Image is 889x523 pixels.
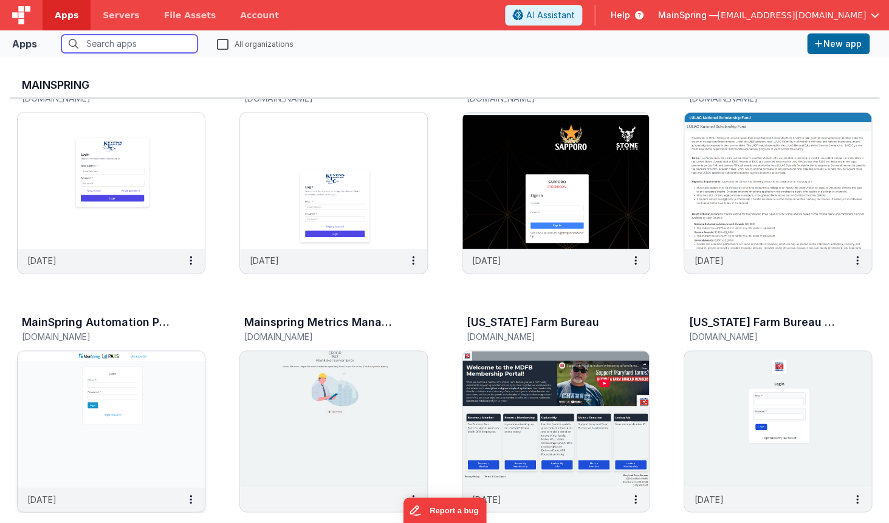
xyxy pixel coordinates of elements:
[164,9,216,21] span: File Assets
[403,497,486,523] iframe: Marker.io feedback button
[717,9,866,21] span: [EMAIL_ADDRESS][DOMAIN_NAME]
[688,316,838,328] h3: [US_STATE] Farm Bureau - The Grain Bin
[22,79,867,91] h3: MainSpring
[27,254,57,267] p: [DATE]
[467,316,599,328] h3: [US_STATE] Farm Bureau
[807,33,870,54] button: New app
[22,332,175,341] h5: [DOMAIN_NAME]
[657,9,879,21] button: MainSpring — [EMAIL_ADDRESS][DOMAIN_NAME]
[103,9,139,21] span: Servers
[55,9,78,21] span: Apps
[250,254,279,267] p: [DATE]
[688,332,842,341] h5: [DOMAIN_NAME]
[12,36,37,51] div: Apps
[472,254,501,267] p: [DATE]
[467,332,620,341] h5: [DOMAIN_NAME]
[610,9,630,21] span: Help
[22,316,171,328] h3: MainSpring Automation Portal
[61,35,197,53] input: Search apps
[27,493,57,505] p: [DATE]
[217,38,293,49] label: All organizations
[244,332,397,341] h5: [DOMAIN_NAME]
[694,254,723,267] p: [DATE]
[694,493,723,505] p: [DATE]
[657,9,717,21] span: MainSpring —
[505,5,582,26] button: AI Assistant
[526,9,574,21] span: AI Assistant
[244,316,394,328] h3: Mainspring Metrics Manager
[472,493,501,505] p: [DATE]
